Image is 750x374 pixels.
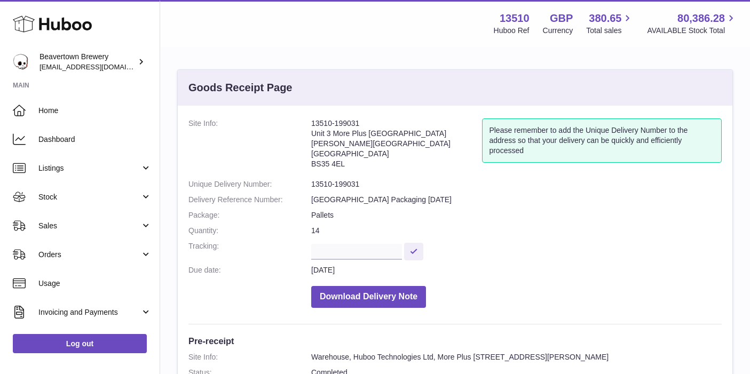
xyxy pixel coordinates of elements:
[188,210,311,220] dt: Package:
[311,210,722,220] dd: Pallets
[38,134,152,145] span: Dashboard
[188,265,311,275] dt: Due date:
[188,81,293,95] h3: Goods Receipt Page
[311,265,722,275] dd: [DATE]
[550,11,573,26] strong: GBP
[188,226,311,236] dt: Quantity:
[311,226,722,236] dd: 14
[40,62,157,71] span: [EMAIL_ADDRESS][DOMAIN_NAME]
[586,26,634,36] span: Total sales
[40,52,136,72] div: Beavertown Brewery
[311,195,722,205] dd: [GEOGRAPHIC_DATA] Packaging [DATE]
[311,118,482,174] address: 13510-199031 Unit 3 More Plus [GEOGRAPHIC_DATA] [PERSON_NAME][GEOGRAPHIC_DATA] [GEOGRAPHIC_DATA] ...
[188,179,311,189] dt: Unique Delivery Number:
[188,352,311,362] dt: Site Info:
[188,241,311,260] dt: Tracking:
[38,250,140,260] span: Orders
[38,278,152,289] span: Usage
[188,195,311,205] dt: Delivery Reference Number:
[311,286,426,308] button: Download Delivery Note
[494,26,530,36] div: Huboo Ref
[38,192,140,202] span: Stock
[677,11,725,26] span: 80,386.28
[586,11,634,36] a: 380.65 Total sales
[647,26,737,36] span: AVAILABLE Stock Total
[188,335,722,347] h3: Pre-receipt
[589,11,621,26] span: 380.65
[38,163,140,173] span: Listings
[543,26,573,36] div: Currency
[13,54,29,70] img: aoife@beavertownbrewery.co.uk
[38,307,140,317] span: Invoicing and Payments
[188,118,311,174] dt: Site Info:
[38,221,140,231] span: Sales
[482,118,722,163] div: Please remember to add the Unique Delivery Number to the address so that your delivery can be qui...
[311,352,722,362] dd: Warehouse, Huboo Technologies Ltd, More Plus [STREET_ADDRESS][PERSON_NAME]
[647,11,737,36] a: 80,386.28 AVAILABLE Stock Total
[311,179,722,189] dd: 13510-199031
[38,106,152,116] span: Home
[13,334,147,353] a: Log out
[500,11,530,26] strong: 13510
